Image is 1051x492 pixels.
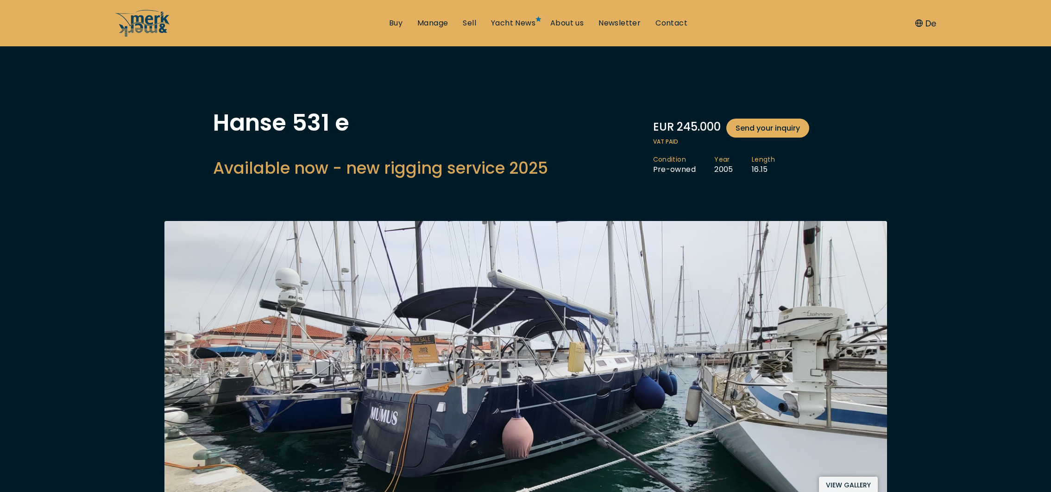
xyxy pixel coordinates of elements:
a: Yacht News [491,18,535,28]
a: Contact [655,18,687,28]
a: Manage [417,18,448,28]
a: Buy [389,18,403,28]
span: Length [752,155,775,164]
a: Newsletter [598,18,641,28]
div: EUR 245.000 [653,119,838,138]
li: 2005 [714,155,752,175]
h2: Available now - new rigging service 2025 [213,157,548,179]
a: Send your inquiry [726,119,809,138]
li: Pre-owned [653,155,715,175]
span: Condition [653,155,696,164]
h1: Hanse 531 e [213,111,548,134]
span: VAT paid [653,138,838,146]
span: Year [714,155,733,164]
span: Send your inquiry [736,122,800,134]
button: De [915,17,936,30]
a: Sell [463,18,476,28]
li: 16.15 [752,155,793,175]
a: About us [550,18,584,28]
